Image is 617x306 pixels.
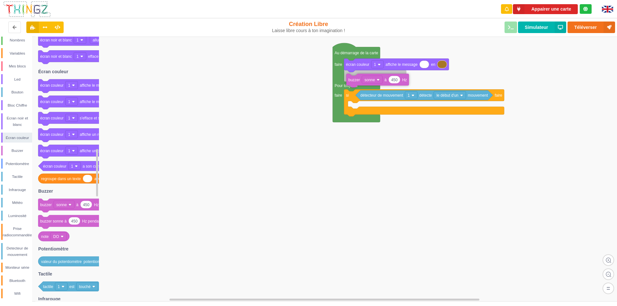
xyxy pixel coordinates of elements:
[518,22,566,33] button: Simulateur
[3,277,32,284] div: Bluetooth
[68,100,70,104] text: 1
[40,54,72,59] text: écran noir et blanc
[3,245,32,258] div: Detecteur de mouvement
[3,213,32,219] div: Luminosité
[41,177,81,181] text: regroupe dans un texte
[94,203,99,207] text: Hz
[385,62,417,67] text: affiche le message
[408,93,410,98] text: 1
[58,284,60,289] text: 1
[40,83,64,88] text: écran couleur
[3,161,32,167] div: Potentiomètre
[38,296,60,302] text: Infrarouge
[3,225,32,238] div: Prise radiocommandée
[3,115,32,128] div: Ecran noir et blanc
[68,132,70,137] text: 1
[3,102,32,109] div: Bloc Chiffre
[69,284,75,289] text: est
[384,78,387,82] text: à
[335,51,378,55] text: Au démarrage de la carte
[602,6,613,13] img: gb.png
[3,76,32,83] div: Led
[374,62,376,67] text: 1
[3,199,32,206] div: Météo
[68,116,70,120] text: 1
[361,93,403,98] text: détecteur de mouvement
[71,164,73,169] text: 1
[38,188,53,194] text: Buzzer
[40,132,64,137] text: écran couleur
[38,271,52,276] text: Tactile
[3,290,32,297] div: Wifi
[402,78,407,82] text: Hz
[41,234,49,239] text: note
[3,50,32,57] div: Variables
[580,4,592,14] div: Tu es connecté au serveur de création de Thingz
[391,78,398,82] text: 450
[56,203,67,207] text: sonne
[80,116,120,120] text: s'efface et se remplit en
[80,132,138,137] text: affiche un rectangle à la position x
[3,187,32,193] div: Infrarouge
[495,93,502,98] text: faire
[3,264,32,271] div: Moniteur série
[76,54,79,59] text: 1
[346,93,349,98] text: si
[348,78,360,82] text: buzzer
[3,147,32,154] div: Buzzer
[40,116,64,120] text: écran couleur
[255,28,362,33] div: Laisse libre cours à ton imagination !
[43,284,53,289] text: tactile
[335,83,357,88] text: Pour toujours
[3,173,32,180] div: Tactile
[568,22,615,33] button: Téléverser
[40,203,52,207] text: buzzer
[76,38,79,42] text: 1
[94,177,102,181] text: avec
[40,219,67,223] text: buzzer sonne à
[41,259,82,264] text: valeur du potentiomètre
[513,4,578,14] button: Appairer une carte
[82,219,102,223] text: Hz pendant
[419,93,432,98] text: détecte
[80,149,132,153] text: affiche un cercle à la position x
[468,93,488,98] text: mouvement
[3,89,32,95] div: Bouton
[68,83,70,88] text: 1
[38,69,68,74] text: Écran couleur
[3,1,51,18] img: thingz_logo.png
[53,234,59,239] text: DO
[83,203,89,207] text: 450
[38,246,68,251] text: Potentiomètre
[83,164,145,169] text: a son curseur en dehors de l'écran ?
[255,21,362,33] div: Création Libre
[43,164,67,169] text: écran couleur
[80,83,112,88] text: affiche le message
[3,63,32,69] div: Mes blocs
[346,62,370,67] text: écran couleur
[335,93,342,98] text: faire
[40,100,64,104] text: écran couleur
[3,135,32,141] div: Écran couleur
[364,78,375,82] text: sonne
[88,54,112,59] text: efface la ligne
[93,38,104,42] text: allume
[40,149,64,153] text: écran couleur
[80,100,112,104] text: affiche le message
[84,259,107,264] text: potentiomètre
[76,203,78,207] text: à
[68,149,70,153] text: 1
[3,37,32,43] div: Nombres
[431,62,435,67] text: en
[71,219,77,223] text: 450
[40,38,72,42] text: écran noir et blanc
[436,93,458,98] text: le début d'un
[335,62,342,67] text: faire
[79,284,91,289] text: touché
